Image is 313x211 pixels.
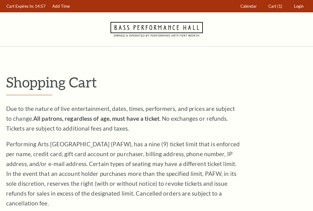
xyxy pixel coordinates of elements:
[6,74,307,90] p: Shopping Cart
[50,0,73,12] a: Add Time
[277,4,282,9] span: (1)
[35,4,46,9] span: 14:57
[266,0,285,12] a: Cart (1)
[238,0,260,12] a: Calendar
[33,115,159,122] strong: All patrons, regardless of age, must have a ticket
[268,4,276,9] span: Cart
[294,4,303,9] span: Login
[240,4,257,9] span: Calendar
[6,4,34,9] span: Cart Expires In:
[6,105,235,132] span: Due to the nature of live entertainment, dates, times, performers, and prices are subject to chan...
[291,0,307,12] a: Login
[6,139,240,208] p: Performing Arts [GEOGRAPHIC_DATA] (PAFW), has a nine (9) ticket limit that is enforced per name, ...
